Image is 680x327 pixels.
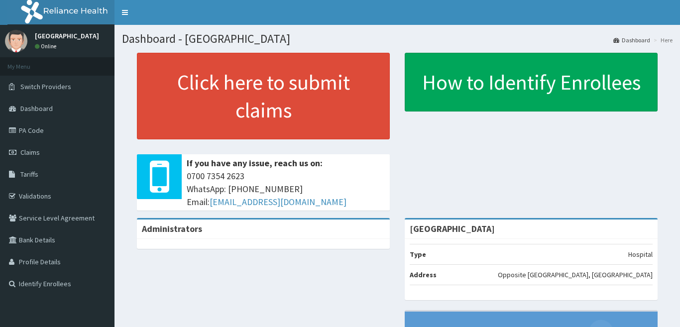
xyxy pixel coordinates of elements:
h1: Dashboard - [GEOGRAPHIC_DATA] [122,32,673,45]
p: Opposite [GEOGRAPHIC_DATA], [GEOGRAPHIC_DATA] [498,270,653,280]
span: Switch Providers [20,82,71,91]
span: Tariffs [20,170,38,179]
img: User Image [5,30,27,52]
span: Dashboard [20,104,53,113]
span: Claims [20,148,40,157]
a: Online [35,43,59,50]
p: [GEOGRAPHIC_DATA] [35,32,99,39]
b: Type [410,250,426,259]
a: Click here to submit claims [137,53,390,139]
li: Here [651,36,673,44]
p: Hospital [628,249,653,259]
b: Administrators [142,223,202,234]
strong: [GEOGRAPHIC_DATA] [410,223,495,234]
a: How to Identify Enrollees [405,53,658,111]
b: If you have any issue, reach us on: [187,157,323,169]
span: 0700 7354 2623 WhatsApp: [PHONE_NUMBER] Email: [187,170,385,208]
a: [EMAIL_ADDRESS][DOMAIN_NAME] [210,196,346,208]
a: Dashboard [613,36,650,44]
b: Address [410,270,437,279]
